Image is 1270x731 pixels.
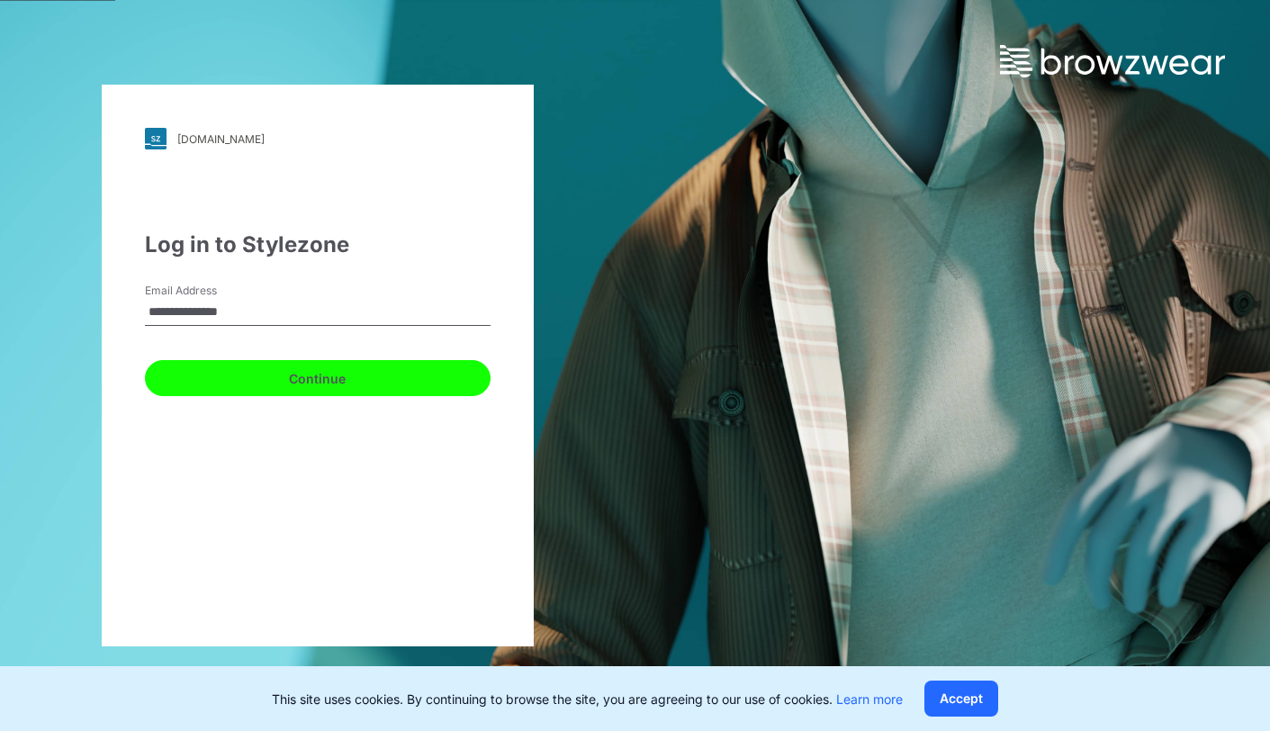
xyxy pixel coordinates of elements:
[272,690,903,708] p: This site uses cookies. By continuing to browse the site, you are agreeing to our use of cookies.
[924,681,998,717] button: Accept
[145,128,167,149] img: svg+xml;base64,PHN2ZyB3aWR0aD0iMjgiIGhlaWdodD0iMjgiIHZpZXdCb3g9IjAgMCAyOCAyOCIgZmlsbD0ibm9uZSIgeG...
[177,132,265,146] div: [DOMAIN_NAME]
[836,691,903,707] a: Learn more
[145,360,491,396] button: Continue
[1000,45,1225,77] img: browzwear-logo.73288ffb.svg
[145,229,491,261] div: Log in to Stylezone
[145,283,271,299] label: Email Address
[145,128,491,149] a: [DOMAIN_NAME]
